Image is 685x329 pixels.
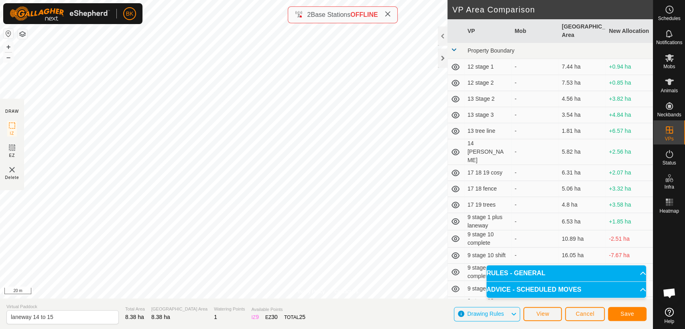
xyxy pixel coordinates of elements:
div: - [514,235,555,243]
span: Drawing Rules [467,311,504,317]
td: +6.57 ha [606,123,653,139]
span: 25 [299,314,305,320]
span: RULES - GENERAL [486,270,545,276]
a: Help [653,305,685,327]
span: 2 [307,11,311,18]
span: OFFLINE [350,11,378,18]
td: -7.67 ha [606,248,653,264]
span: [GEOGRAPHIC_DATA] Area [151,306,207,313]
span: Cancel [575,311,594,317]
div: - [514,111,555,119]
td: +0.85 ha [606,75,653,91]
td: 9 stage 10 complete [464,230,512,248]
td: 12 stage 2 [464,75,512,91]
span: Status [662,160,676,165]
td: 13 stage 3 [464,107,512,123]
span: IZ [10,130,14,136]
span: 30 [271,314,278,320]
div: - [514,63,555,71]
div: - [514,217,555,226]
td: 4.56 ha [559,91,606,107]
div: EZ [265,313,278,321]
th: New Allocation [606,19,653,43]
button: Map Layers [18,29,27,39]
td: 7.53 ha [559,75,606,91]
div: DRAW [5,108,19,114]
td: 14 [PERSON_NAME] [464,139,512,165]
span: Heatmap [659,209,679,213]
img: VP [7,165,17,175]
span: 1 [214,314,217,320]
div: - [514,79,555,87]
th: VP [464,19,512,43]
div: - [514,127,555,135]
td: 17 18 fence [464,181,512,197]
td: 10.89 ha [559,230,606,248]
td: 7.44 ha [559,59,606,75]
a: Privacy Policy [295,288,325,295]
td: 12 stage 1 [464,59,512,75]
button: View [523,307,562,321]
td: +3.82 ha [606,91,653,107]
button: Save [608,307,646,321]
span: 9 [256,314,259,320]
span: Animals [661,88,678,93]
td: -2.51 ha [606,230,653,248]
td: +0.94 ha [606,59,653,75]
div: TOTAL [284,313,305,321]
span: 8.38 ha [151,314,170,320]
span: Infra [664,185,674,189]
th: Mob [511,19,559,43]
span: Available Points [251,306,305,313]
button: – [4,53,13,62]
span: Notifications [656,40,682,45]
div: - [514,251,555,260]
span: Mobs [663,64,675,69]
span: ADVICE - SCHEDULED MOVES [486,286,581,293]
td: +2.56 ha [606,139,653,165]
div: - [514,185,555,193]
td: 4.8 ha [559,197,606,213]
td: 12.35 ha [559,264,606,281]
span: EZ [9,152,15,158]
span: Save [620,311,634,317]
img: Gallagher Logo [10,6,110,21]
td: 16.05 ha [559,248,606,264]
button: Cancel [565,307,605,321]
td: 17 19 trees [464,197,512,213]
span: Delete [5,175,19,181]
span: Base Stations [311,11,350,18]
td: 17 18 19 cosy [464,165,512,181]
span: Property Boundary [468,47,514,54]
span: BK [126,10,134,18]
p-accordion-header: RULES - GENERAL [486,265,646,281]
td: +1.85 ha [606,213,653,230]
span: Neckbands [657,112,681,117]
div: IZ [251,313,258,321]
span: 8.38 ha [125,314,144,320]
td: +2.07 ha [606,165,653,181]
th: [GEOGRAPHIC_DATA] Area [559,19,606,43]
td: 9 stage 11 complete [464,264,512,281]
td: +3.32 ha [606,181,653,197]
td: 5.82 ha [559,139,606,165]
span: VPs [665,136,673,141]
button: + [4,42,13,52]
td: +3.58 ha [606,197,653,213]
td: 13 Stage 2 [464,91,512,107]
span: Watering Points [214,306,245,313]
td: 1.81 ha [559,123,606,139]
td: -3.97 ha [606,264,653,281]
a: Contact Us [334,288,358,295]
td: 6.31 ha [559,165,606,181]
span: Virtual Paddock [6,303,119,310]
td: 9 stage 12 complete END [464,297,512,314]
span: View [536,311,549,317]
span: Schedules [658,16,680,21]
td: 3.54 ha [559,107,606,123]
p-accordion-header: ADVICE - SCHEDULED MOVES [486,282,646,298]
td: 9 stage 1 plus laneway [464,213,512,230]
td: 9 stage 10 shift [464,248,512,264]
td: +4.84 ha [606,107,653,123]
div: - [514,201,555,209]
